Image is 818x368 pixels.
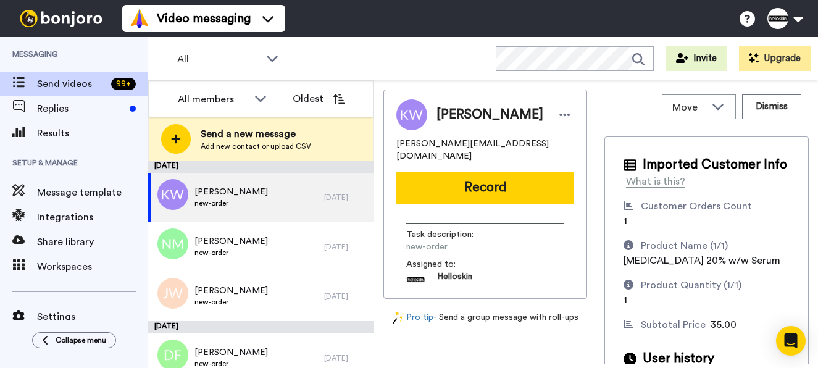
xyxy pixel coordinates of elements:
[201,141,311,151] span: Add new contact or upload CSV
[194,297,268,307] span: new-order
[436,106,543,124] span: [PERSON_NAME]
[15,10,107,27] img: bj-logo-header-white.svg
[324,242,367,252] div: [DATE]
[641,317,706,332] div: Subtotal Price
[324,353,367,363] div: [DATE]
[776,326,806,356] div: Open Intercom Messenger
[157,278,188,309] img: jw.png
[396,99,427,130] img: Image of Karen Wodak
[37,101,125,116] span: Replies
[37,259,148,274] span: Workspaces
[626,174,685,189] div: What is this?
[641,199,752,214] div: Customer Orders Count
[194,248,268,257] span: new-order
[641,238,728,253] div: Product Name (1/1)
[711,320,737,330] span: 35.00
[396,138,574,162] span: [PERSON_NAME][EMAIL_ADDRESS][DOMAIN_NAME]
[624,295,627,305] span: 1
[130,9,149,28] img: vm-color.svg
[396,172,574,204] button: Record
[37,235,148,249] span: Share library
[157,228,188,259] img: nm.png
[194,235,268,248] span: [PERSON_NAME]
[56,335,106,345] span: Collapse menu
[383,311,587,324] div: - Send a group message with roll-ups
[194,186,268,198] span: [PERSON_NAME]
[739,46,811,71] button: Upgrade
[643,349,714,368] span: User history
[194,198,268,208] span: new-order
[406,258,493,270] span: Assigned to:
[406,241,524,253] span: new-order
[37,210,148,225] span: Integrations
[178,92,248,107] div: All members
[194,346,268,359] span: [PERSON_NAME]
[643,156,787,174] span: Imported Customer Info
[148,161,374,173] div: [DATE]
[624,216,627,226] span: 1
[37,309,148,324] span: Settings
[157,10,251,27] span: Video messaging
[324,291,367,301] div: [DATE]
[37,126,148,141] span: Results
[194,285,268,297] span: [PERSON_NAME]
[32,332,116,348] button: Collapse menu
[666,46,727,71] button: Invite
[37,77,106,91] span: Send videos
[157,179,188,210] img: kw.png
[437,270,472,289] span: Helloskin
[624,256,780,266] span: [MEDICAL_DATA] 20% w/w Serum
[177,52,260,67] span: All
[37,185,148,200] span: Message template
[393,311,404,324] img: magic-wand.svg
[148,321,374,333] div: [DATE]
[283,86,354,111] button: Oldest
[672,100,706,115] span: Move
[406,270,425,289] img: e0e33554-603b-457b-bab1-c5d4e16e99df-1743977302.jpg
[111,78,136,90] div: 99 +
[201,127,311,141] span: Send a new message
[406,228,493,241] span: Task description :
[324,193,367,203] div: [DATE]
[393,311,433,324] a: Pro tip
[742,94,801,119] button: Dismiss
[641,278,741,293] div: Product Quantity (1/1)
